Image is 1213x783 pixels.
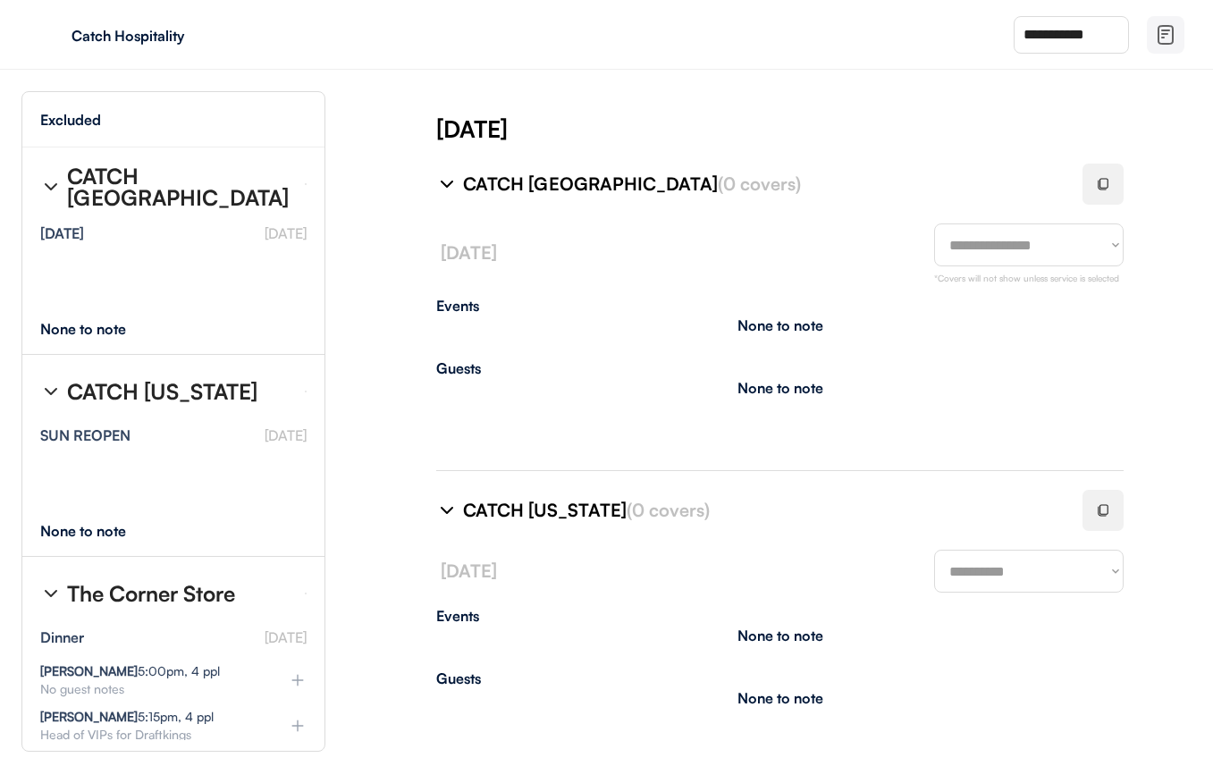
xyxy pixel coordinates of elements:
strong: [PERSON_NAME] [40,709,138,724]
div: CATCH [US_STATE] [463,498,1061,523]
div: CATCH [US_STATE] [67,381,257,402]
img: chevron-right%20%281%29.svg [40,583,62,604]
div: None to note [737,628,823,643]
img: file-02.svg [1155,24,1176,46]
div: Events [436,299,1124,313]
div: Guests [436,671,1124,686]
div: None to note [737,381,823,395]
div: No guest notes [40,683,260,695]
div: None to note [737,318,823,333]
div: Catch Hospitality [72,29,297,43]
font: [DATE] [265,224,307,242]
img: chevron-right%20%281%29.svg [436,500,458,521]
div: Excluded [40,113,101,127]
strong: [PERSON_NAME] [40,663,138,678]
div: SUN REOPEN [40,428,131,442]
font: *Covers will not show unless service is selected [934,273,1119,283]
div: Events [436,609,1124,623]
div: 5:00pm, 4 ppl [40,665,220,678]
div: The Corner Store [67,583,235,604]
img: chevron-right%20%281%29.svg [40,381,62,402]
div: [DATE] [436,113,1213,145]
div: None to note [40,524,159,538]
img: chevron-right%20%281%29.svg [40,176,62,198]
font: [DATE] [265,426,307,444]
img: yH5BAEAAAAALAAAAAABAAEAAAIBRAA7 [36,21,64,49]
font: (0 covers) [718,173,801,195]
div: None to note [40,322,159,336]
font: [DATE] [265,628,307,646]
div: Dinner [40,630,84,644]
img: plus%20%281%29.svg [289,717,307,735]
font: [DATE] [441,560,497,582]
div: Head of VIPs for Draftkings [40,728,260,741]
div: None to note [737,691,823,705]
div: Guests [436,361,1124,375]
div: CATCH [GEOGRAPHIC_DATA] [67,165,291,208]
img: chevron-right%20%281%29.svg [436,173,458,195]
div: 5:15pm, 4 ppl [40,711,214,723]
font: (0 covers) [627,499,710,521]
div: [DATE] [40,226,84,240]
img: plus%20%281%29.svg [289,671,307,689]
div: CATCH [GEOGRAPHIC_DATA] [463,172,1061,197]
font: [DATE] [441,241,497,264]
